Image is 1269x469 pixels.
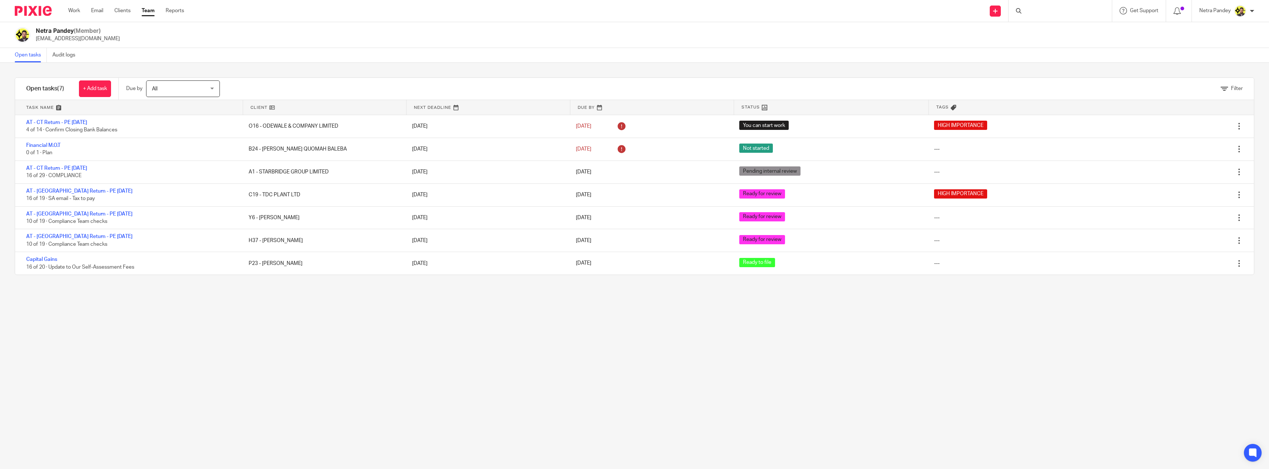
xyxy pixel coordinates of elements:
[26,242,107,247] span: 10 of 19 · Compliance Team checks
[934,168,940,176] div: ---
[26,120,87,125] a: AT - CT Return - PE [DATE]
[26,196,95,201] span: 16 of 19 · SA email - Tax to pay
[576,146,591,152] span: [DATE]
[68,7,80,14] a: Work
[142,7,155,14] a: Team
[1199,7,1231,14] p: Netra Pandey
[36,27,120,35] h2: Netra Pandey
[934,145,940,153] div: ---
[405,165,568,179] div: [DATE]
[739,189,785,199] span: Ready for review
[576,124,591,129] span: [DATE]
[576,238,591,243] span: [DATE]
[241,210,405,225] div: Y6 - [PERSON_NAME]
[26,128,117,133] span: 4 of 14 · Confirm Closing Bank Balances
[79,80,111,97] a: + Add task
[739,235,785,244] span: Ready for review
[26,265,134,270] span: 16 of 20 · Update to Our Self-Assessment Fees
[26,173,82,178] span: 16 of 29 · COMPLIANCE
[26,219,107,224] span: 10 of 19 · Compliance Team checks
[241,256,405,271] div: P23 - [PERSON_NAME]
[739,212,785,221] span: Ready for review
[576,261,591,266] span: [DATE]
[15,27,30,43] img: Netra-New-Starbridge-Yellow.jpg
[26,150,52,155] span: 0 of 1 · Plan
[576,192,591,197] span: [DATE]
[405,142,568,156] div: [DATE]
[241,187,405,202] div: C19 - TDC PLANT LTD
[26,189,132,194] a: AT - [GEOGRAPHIC_DATA] Return - PE [DATE]
[739,144,773,153] span: Not started
[91,7,103,14] a: Email
[114,7,131,14] a: Clients
[166,7,184,14] a: Reports
[576,215,591,220] span: [DATE]
[126,85,142,92] p: Due by
[934,214,940,221] div: ---
[741,104,760,110] span: Status
[405,119,568,134] div: [DATE]
[26,85,64,93] h1: Open tasks
[1130,8,1158,13] span: Get Support
[739,166,801,176] span: Pending internal review
[934,189,987,199] span: HIGH IMPORTANCE
[152,86,158,92] span: All
[576,169,591,175] span: [DATE]
[241,165,405,179] div: A1 - STARBRIDGE GROUP LIMITED
[934,260,940,267] div: ---
[241,119,405,134] div: O16 - ODEWALE & COMPANY LIMITED
[52,48,81,62] a: Audit logs
[74,28,101,34] span: (Member)
[26,234,132,239] a: AT - [GEOGRAPHIC_DATA] Return - PE [DATE]
[26,143,60,148] a: Financial M.O.T
[934,237,940,244] div: ---
[36,35,120,42] p: [EMAIL_ADDRESS][DOMAIN_NAME]
[739,258,775,267] span: Ready to file
[934,121,987,130] span: HIGH IMPORTANCE
[26,257,57,262] a: Capital Gains
[739,121,789,130] span: You can start work
[1234,5,1246,17] img: Netra-New-Starbridge-Yellow.jpg
[405,233,568,248] div: [DATE]
[405,187,568,202] div: [DATE]
[26,211,132,217] a: AT - [GEOGRAPHIC_DATA] Return - PE [DATE]
[57,86,64,92] span: (7)
[26,166,87,171] a: AT - CT Return - PE [DATE]
[15,6,52,16] img: Pixie
[405,256,568,271] div: [DATE]
[15,48,47,62] a: Open tasks
[1231,86,1243,91] span: Filter
[936,104,949,110] span: Tags
[241,142,405,156] div: B24 - [PERSON_NAME] QUOMAH BALEBA
[405,210,568,225] div: [DATE]
[241,233,405,248] div: H37 - [PERSON_NAME]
